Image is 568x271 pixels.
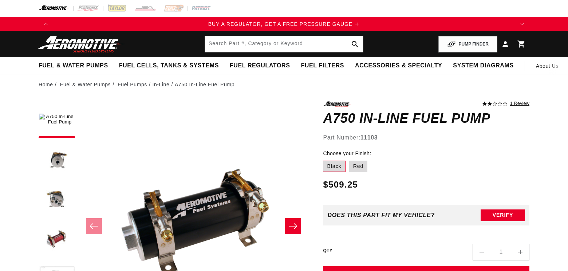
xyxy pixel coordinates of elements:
span: $509.25 [323,178,358,191]
div: Part Number: [323,133,529,142]
img: Aeromotive [36,36,127,53]
legend: Choose your Finish: [323,150,372,157]
button: Verify [481,209,525,221]
button: PUMP FINDER [438,36,497,52]
button: Load image 1 in gallery view [39,101,75,138]
button: Translation missing: en.sections.announcements.next_announcement [515,17,529,31]
button: Slide right [285,218,301,234]
a: About Us [530,57,564,75]
a: Home [39,80,53,89]
span: Fuel & Water Pumps [39,62,108,70]
button: Load image 4 in gallery view [39,221,75,258]
summary: Fuel & Water Pumps [33,57,114,74]
label: Black [323,161,345,172]
button: Load image 2 in gallery view [39,141,75,178]
div: 1 of 4 [53,20,515,28]
a: 1 reviews [510,101,529,106]
span: Fuel Regulators [230,62,290,70]
span: Fuel Cells, Tanks & Systems [119,62,219,70]
label: QTY [323,248,332,254]
h1: A750 In-Line Fuel Pump [323,113,529,124]
input: Search by Part Number, Category or Keyword [205,36,363,52]
summary: System Diagrams [447,57,519,74]
strong: 11103 [360,134,378,141]
span: System Diagrams [453,62,513,70]
button: Translation missing: en.sections.announcements.previous_announcement [39,17,53,31]
span: BUY A REGULATOR, GET A FREE PRESSURE GAUGE [208,21,353,27]
a: BUY A REGULATOR, GET A FREE PRESSURE GAUGE [53,20,515,28]
span: About Us [536,63,559,69]
div: Announcement [53,20,515,28]
nav: breadcrumbs [39,80,529,89]
button: search button [347,36,363,52]
summary: Fuel Cells, Tanks & Systems [114,57,224,74]
li: A750 In-Line Fuel Pump [175,80,234,89]
slideshow-component: Translation missing: en.sections.announcements.announcement_bar [20,17,548,31]
summary: Fuel Filters [295,57,350,74]
label: Red [349,161,368,172]
a: Fuel Pumps [118,80,147,89]
span: Fuel Filters [301,62,344,70]
span: Accessories & Specialty [355,62,442,70]
button: Load image 3 in gallery view [39,181,75,218]
a: Fuel & Water Pumps [60,80,111,89]
div: Does This part fit My vehicle? [327,212,435,219]
summary: Fuel Regulators [224,57,295,74]
li: In-Line [152,80,175,89]
summary: Accessories & Specialty [350,57,447,74]
button: Slide left [86,218,102,234]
